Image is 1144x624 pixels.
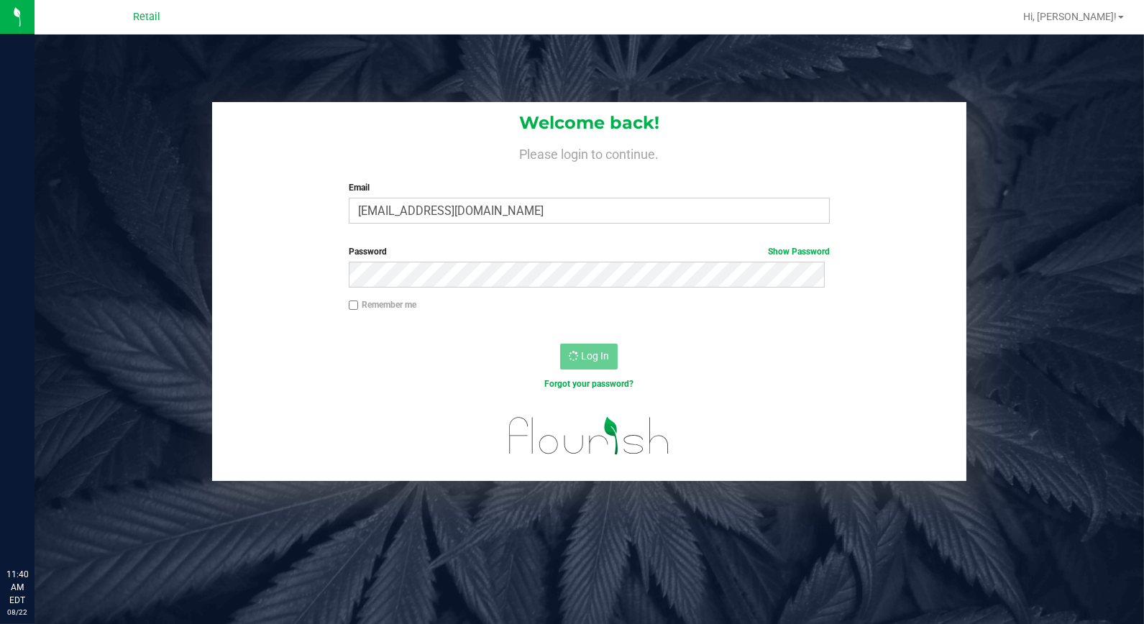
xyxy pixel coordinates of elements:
[495,405,683,466] img: flourish_logo.svg
[6,607,28,618] p: 08/22
[6,568,28,607] p: 11:40 AM EDT
[349,300,359,311] input: Remember me
[212,114,966,132] h1: Welcome back!
[349,247,387,257] span: Password
[212,144,966,161] h4: Please login to continue.
[1023,11,1117,22] span: Hi, [PERSON_NAME]!
[768,247,830,257] a: Show Password
[133,11,160,23] span: Retail
[349,298,416,311] label: Remember me
[349,181,830,194] label: Email
[544,379,633,389] a: Forgot your password?
[581,350,609,362] span: Log In
[560,344,618,370] button: Log In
